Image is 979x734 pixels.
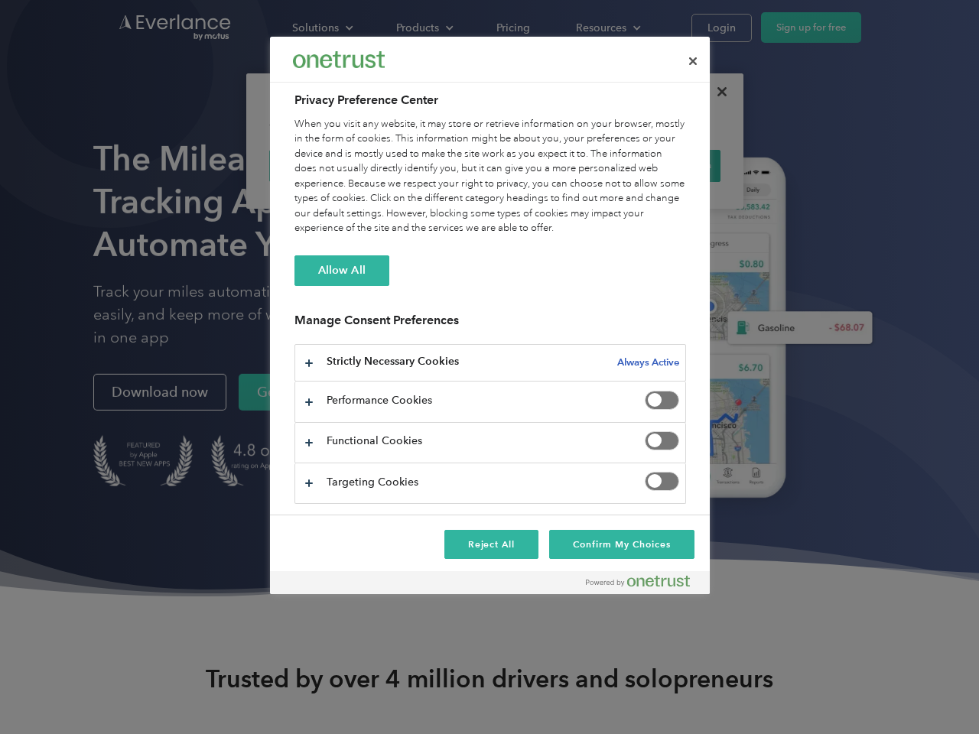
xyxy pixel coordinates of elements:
[676,44,710,78] button: Close
[549,530,694,559] button: Confirm My Choices
[586,575,702,594] a: Powered by OneTrust Opens in a new Tab
[293,51,385,67] img: Everlance
[294,117,686,236] div: When you visit any website, it may store or retrieve information on your browser, mostly in the f...
[294,91,686,109] h2: Privacy Preference Center
[294,313,686,336] h3: Manage Consent Preferences
[293,44,385,75] div: Everlance
[270,37,710,594] div: Privacy Preference Center
[270,37,710,594] div: Preference center
[444,530,539,559] button: Reject All
[294,255,389,286] button: Allow All
[586,575,690,587] img: Powered by OneTrust Opens in a new Tab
